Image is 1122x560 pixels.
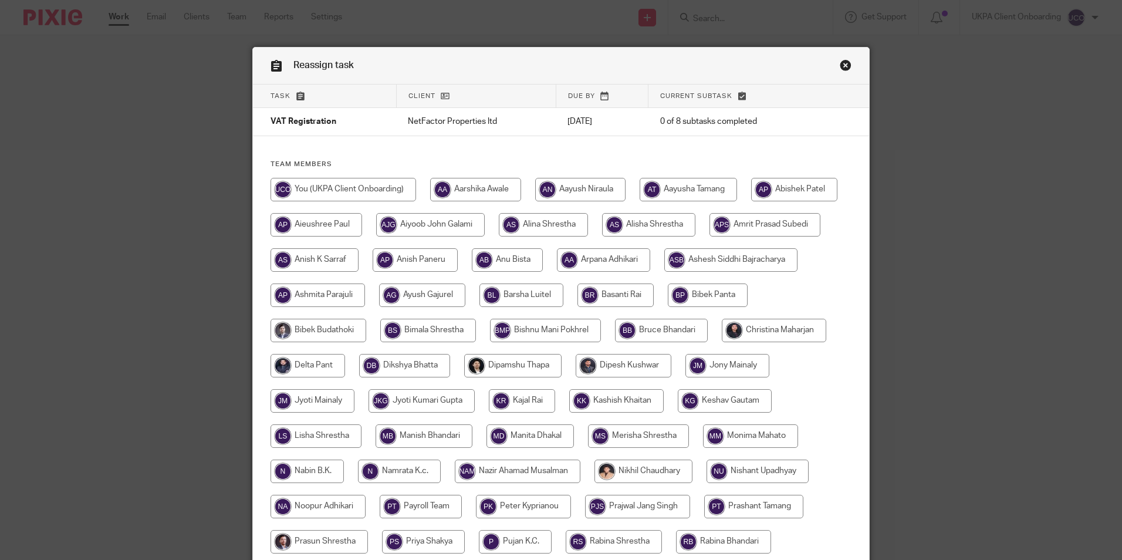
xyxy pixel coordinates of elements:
[271,118,336,126] span: VAT Registration
[568,93,595,99] span: Due by
[567,116,636,127] p: [DATE]
[408,116,544,127] p: NetFactor Properties ltd
[408,93,435,99] span: Client
[648,108,819,136] td: 0 of 8 subtasks completed
[271,160,851,169] h4: Team members
[271,93,290,99] span: Task
[293,60,354,70] span: Reassign task
[660,93,732,99] span: Current subtask
[840,59,851,75] a: Close this dialog window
